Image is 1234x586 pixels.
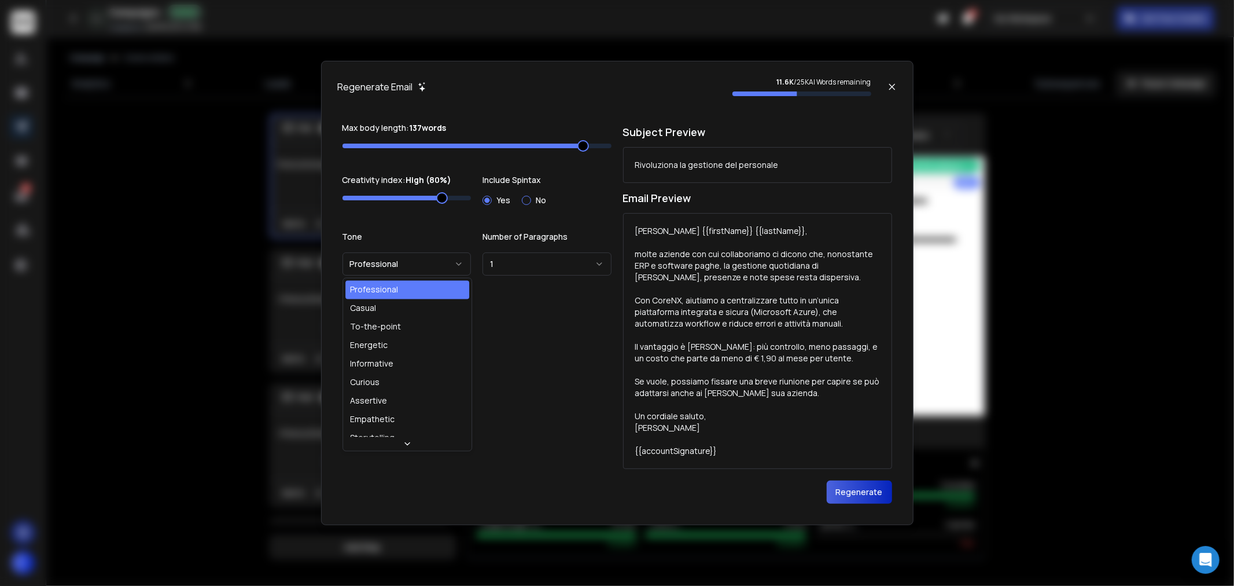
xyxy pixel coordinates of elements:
div: Energetic [350,340,388,351]
button: Professional [342,252,472,276]
div: Open Intercom Messenger [1192,546,1220,574]
div: Curious [350,377,380,389]
div: {{accountSignature}} [635,445,880,457]
div: Un cordiale saluto, [635,411,880,422]
label: Max body length: [342,124,612,132]
button: 1 [482,252,612,276]
div: Assertive [350,395,387,407]
div: Informative [350,358,393,370]
h1: Regenerate Email [338,80,413,94]
h1: Subject Preview [623,124,892,140]
div: Il vantaggio è [PERSON_NAME]: più controllo, meno passaggi, e un costo che parte da meno di € 1,9... [635,341,880,364]
h1: Email Preview [623,190,892,206]
div: Casual [350,303,376,314]
button: Regenerate [827,481,892,504]
strong: 11.6K [777,77,794,87]
strong: High (80%) [406,174,452,185]
label: Number of Paragraphs [482,233,612,241]
div: molte aziende con cui collaboriamo ci dicono che, nonostante ERP e software paghe, la gestione qu... [635,248,880,283]
div: Professional [350,284,398,296]
label: Include Spintax [482,176,612,184]
div: To-the-point [350,321,401,333]
label: Tone [342,233,472,241]
div: [PERSON_NAME] [635,422,880,434]
div: Con CoreNX, aiutiamo a centralizzare tutto in un’unica piattaforma integrata e sicura (Microsoft ... [635,295,880,329]
div: Empathetic [350,414,395,426]
div: Rivoluziona la gestione del personale [635,159,779,171]
p: / 25K AI Words remaining [732,78,871,87]
div: Se vuole, possiamo fissare una breve riunione per capire se può adattarsi anche ai [PERSON_NAME] ... [635,376,880,399]
label: No [536,196,546,204]
label: Creativity index: [342,176,472,184]
div: [PERSON_NAME] {{firstName}} {{lastName}}, [635,225,880,237]
label: Yes [496,196,510,204]
strong: 137 words [410,122,447,133]
div: Storytelling [350,433,395,444]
